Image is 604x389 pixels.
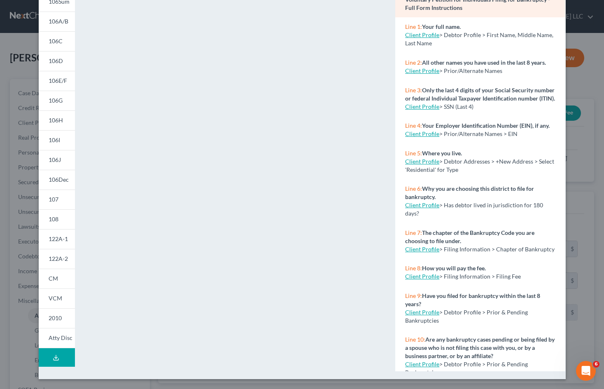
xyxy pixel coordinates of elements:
[422,23,461,30] strong: Your full name.
[39,12,75,31] a: 106A/B
[39,229,75,249] a: 122A-1
[405,150,422,157] span: Line 5:
[439,246,555,253] span: > Filing Information > Chapter of Bankruptcy
[39,91,75,110] a: 106G
[405,202,439,209] a: Client Profile
[49,275,58,282] span: CM
[39,190,75,209] a: 107
[49,77,67,84] span: 106E/F
[405,361,528,376] span: > Debtor Profile > Prior & Pending Bankruptcies
[39,150,75,170] a: 106J
[405,185,422,192] span: Line 6:
[405,309,528,324] span: > Debtor Profile > Prior & Pending Bankruptcies
[405,87,555,102] strong: Only the last 4 digits of your Social Security number or federal Individual Taxpayer Identificati...
[405,185,534,200] strong: Why you are choosing this district to file for bankruptcy.
[49,117,63,124] span: 106H
[405,336,425,343] span: Line 10:
[405,309,439,316] a: Client Profile
[405,292,540,307] strong: Have you filed for bankruptcy within the last 8 years?
[405,31,553,47] span: > Debtor Profile > First Name, Middle Name, Last Name
[439,67,502,74] span: > Prior/Alternate Names
[405,336,555,359] strong: Are any bankruptcy cases pending or being filed by a spouse who is not filing this case with you,...
[49,18,68,25] span: 106A/B
[422,122,550,129] strong: Your Employer Identification Number (EIN), if any.
[405,67,439,74] a: Client Profile
[39,249,75,269] a: 122A-2
[405,23,422,30] span: Line 1:
[576,361,596,381] iframe: Intercom live chat
[39,51,75,71] a: 106D
[422,265,486,272] strong: How you will pay the fee.
[405,31,439,38] a: Client Profile
[39,130,75,150] a: 106I
[49,196,58,203] span: 107
[49,37,63,45] span: 106C
[405,361,439,368] a: Client Profile
[405,292,422,299] span: Line 9:
[39,288,75,308] a: VCM
[405,130,439,137] a: Client Profile
[405,122,422,129] span: Line 4:
[39,110,75,130] a: 106H
[39,269,75,288] a: CM
[49,295,62,302] span: VCM
[405,158,554,173] span: > Debtor Addresses > +New Address > Select 'Residential' for Type
[39,31,75,51] a: 106C
[405,202,543,217] span: > Has debtor lived in jurisdiction for 180 days?
[405,87,422,94] span: Line 3:
[49,235,68,242] span: 122A-1
[405,246,439,253] a: Client Profile
[49,216,58,223] span: 108
[405,103,439,110] a: Client Profile
[49,334,72,341] span: Atty Disc
[439,130,518,137] span: > Prior/Alternate Names > EIN
[39,71,75,91] a: 106E/F
[405,229,534,244] strong: The chapter of the Bankruptcy Code you are choosing to file under.
[49,156,61,163] span: 106J
[422,150,462,157] strong: Where you live.
[39,328,75,348] a: Atty Disc
[49,314,62,321] span: 2010
[593,361,599,368] span: 6
[439,273,521,280] span: > Filing Information > Filing Fee
[49,136,60,143] span: 106I
[49,255,68,262] span: 122A-2
[405,273,439,280] a: Client Profile
[405,265,422,272] span: Line 8:
[39,209,75,229] a: 108
[405,59,422,66] span: Line 2:
[439,103,473,110] span: > SSN (Last 4)
[49,97,63,104] span: 106G
[49,176,69,183] span: 106Dec
[49,57,63,64] span: 106D
[422,59,546,66] strong: All other names you have used in the last 8 years.
[405,158,439,165] a: Client Profile
[39,308,75,328] a: 2010
[405,229,422,236] span: Line 7:
[39,170,75,190] a: 106Dec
